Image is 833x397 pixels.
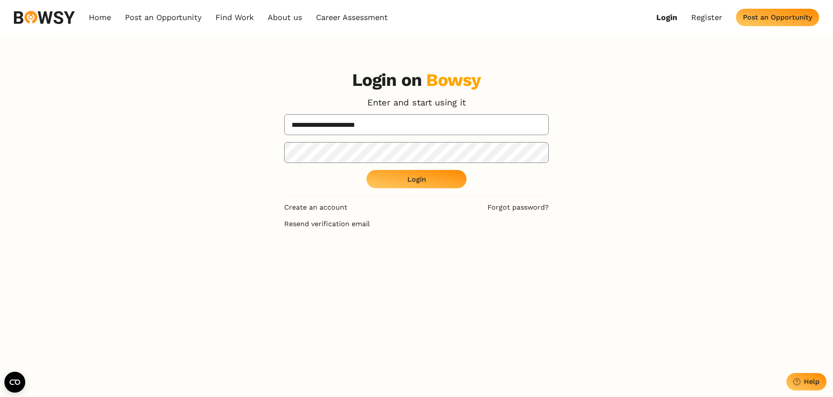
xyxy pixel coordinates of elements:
p: Enter and start using it [367,98,466,107]
a: Create an account [284,203,347,212]
a: Career Assessment [316,13,388,22]
a: Resend verification email [284,219,549,229]
h3: Login on [352,70,481,91]
a: Login [656,13,677,22]
a: Register [691,13,722,22]
a: Forgot password? [487,203,549,212]
div: Bowsy [426,70,481,90]
div: Help [804,377,820,386]
button: Open CMP widget [4,372,25,393]
div: Post an Opportunity [743,13,812,21]
div: Login [407,175,426,183]
img: svg%3e [14,11,75,24]
a: Home [89,13,111,22]
button: Post an Opportunity [736,9,819,26]
button: Help [786,373,826,390]
button: Login [366,170,467,188]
